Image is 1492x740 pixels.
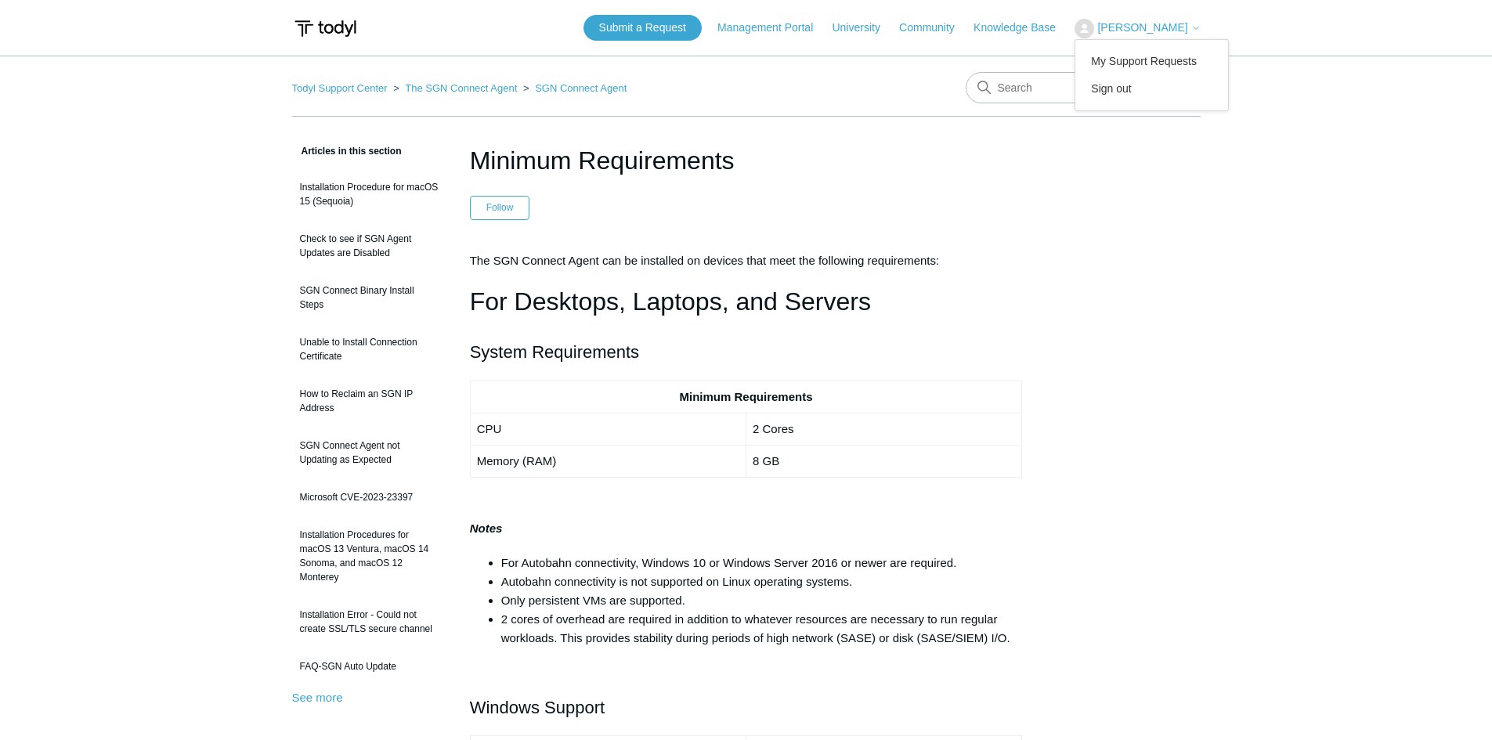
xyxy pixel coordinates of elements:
a: The SGN Connect Agent [405,82,517,94]
a: Unable to Install Connection Certificate [292,327,446,371]
td: 8 GB [746,445,1021,477]
button: Follow Article [470,196,530,219]
a: Management Portal [717,20,829,36]
a: Todyl Support Center [292,82,388,94]
a: FAQ-SGN Auto Update [292,652,446,681]
a: See more [292,691,343,704]
a: My Support Requests [1075,48,1228,75]
li: For Autobahn connectivity, Windows 10 or Windows Server 2016 or newer are required. [501,554,1023,572]
a: How to Reclaim an SGN IP Address [292,379,446,423]
span: [PERSON_NAME] [1097,21,1187,34]
td: Memory (RAM) [470,445,746,477]
td: 2 Cores [746,413,1021,445]
a: SGN Connect Binary Install Steps [292,276,446,319]
a: SGN Connect Agent not Updating as Expected [292,431,446,475]
strong: Notes [470,522,503,535]
a: Installation Procedure for macOS 15 (Sequoia) [292,172,446,216]
a: Installation Error - Could not create SSL/TLS secure channel [292,600,446,644]
a: Check to see if SGN Agent Updates are Disabled [292,224,446,268]
a: Sign out [1075,75,1228,103]
h1: Minimum Requirements [470,142,1023,179]
span: For Desktops, Laptops, and Servers [470,287,871,316]
a: Knowledge Base [974,20,1071,36]
a: Submit a Request [583,15,702,41]
li: Only persistent VMs are supported. [501,591,1023,610]
span: System Requirements [470,342,639,362]
a: University [832,20,895,36]
strong: Minimum Requirements [679,390,812,403]
button: [PERSON_NAME] [1075,19,1200,38]
a: Installation Procedures for macOS 13 Ventura, macOS 14 Sonoma, and macOS 12 Monterey [292,520,446,592]
a: Microsoft CVE-2023-23397 [292,482,446,512]
input: Search [966,72,1201,103]
a: Community [899,20,970,36]
span: Windows Support [470,698,605,717]
span: The SGN Connect Agent can be installed on devices that meet the following requirements: [470,254,940,267]
li: SGN Connect Agent [520,82,627,94]
li: 2 cores of overhead are required in addition to whatever resources are necessary to run regular w... [501,610,1023,648]
a: SGN Connect Agent [535,82,627,94]
li: The SGN Connect Agent [390,82,520,94]
img: Todyl Support Center Help Center home page [292,14,359,43]
li: Autobahn connectivity is not supported on Linux operating systems. [501,572,1023,591]
li: Todyl Support Center [292,82,391,94]
td: CPU [470,413,746,445]
span: Articles in this section [292,146,402,157]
